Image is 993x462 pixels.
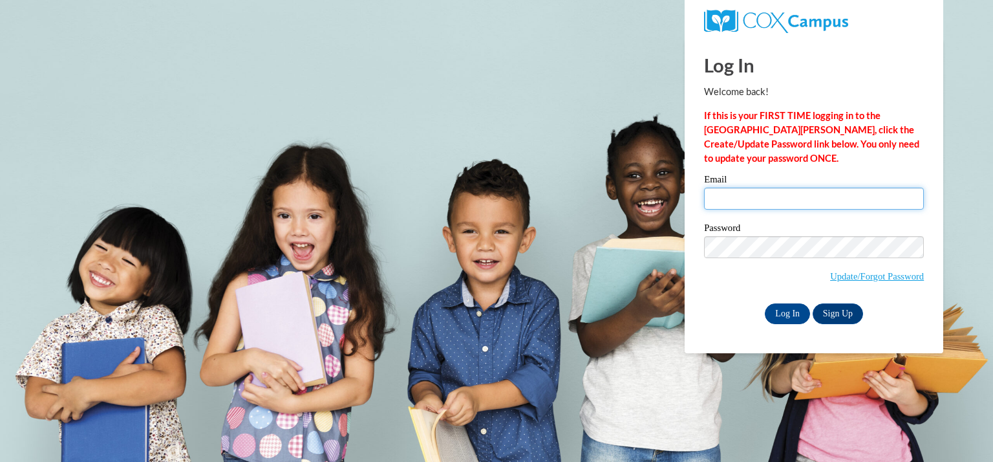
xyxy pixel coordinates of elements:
input: Log In [765,303,810,324]
a: Update/Forgot Password [830,271,924,281]
a: COX Campus [704,15,848,26]
p: Welcome back! [704,85,924,99]
label: Password [704,223,924,236]
h1: Log In [704,52,924,78]
label: Email [704,175,924,188]
strong: If this is your FIRST TIME logging in to the [GEOGRAPHIC_DATA][PERSON_NAME], click the Create/Upd... [704,110,919,164]
img: COX Campus [704,10,848,33]
a: Sign Up [813,303,863,324]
